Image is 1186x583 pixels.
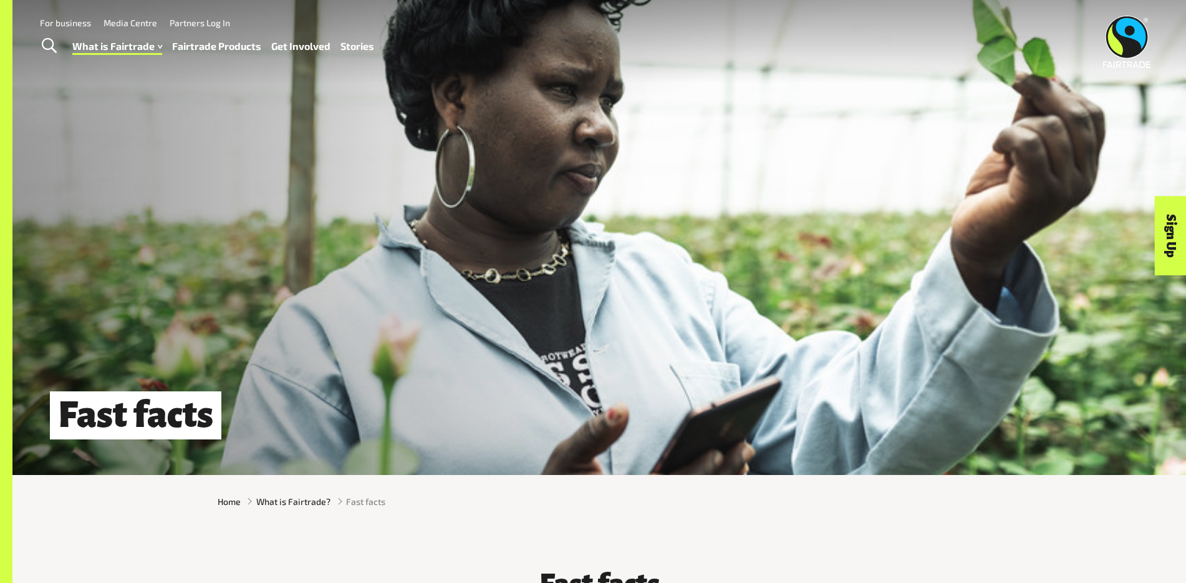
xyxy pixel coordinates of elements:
[170,17,230,28] a: Partners Log In
[340,37,374,56] a: Stories
[172,37,261,56] a: Fairtrade Products
[34,31,64,62] a: Toggle Search
[346,495,385,508] span: Fast facts
[218,495,241,508] a: Home
[104,17,157,28] a: Media Centre
[72,37,162,56] a: What is Fairtrade
[50,391,221,439] h1: Fast facts
[271,37,330,56] a: Get Involved
[40,17,91,28] a: For business
[256,495,330,508] a: What is Fairtrade?
[1103,16,1151,68] img: Fairtrade Australia New Zealand logo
